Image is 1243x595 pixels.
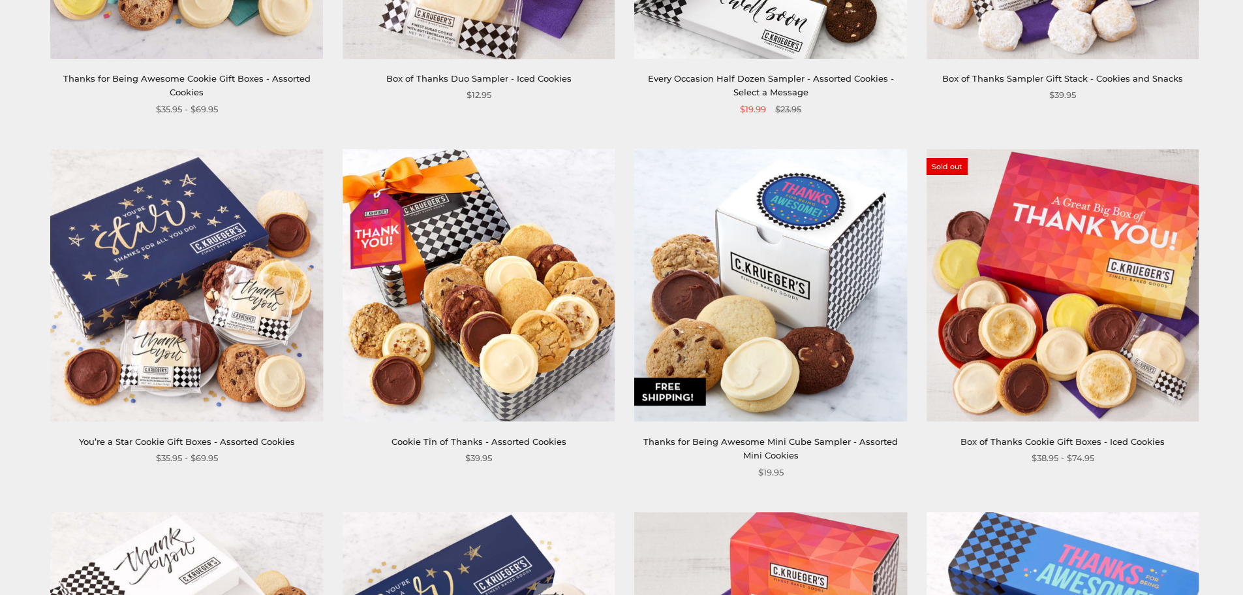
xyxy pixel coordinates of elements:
img: Cookie Tin of Thanks - Assorted Cookies [343,149,615,421]
img: Box of Thanks Cookie Gift Boxes - Iced Cookies [927,149,1199,421]
a: You’re a Star Cookie Gift Boxes - Assorted Cookies [79,436,295,447]
span: $23.95 [775,103,801,116]
span: $39.95 [1049,88,1076,102]
span: $39.95 [465,451,492,465]
a: Cookie Tin of Thanks - Assorted Cookies [391,436,566,447]
a: Thanks for Being Awesome Cookie Gift Boxes - Assorted Cookies [63,73,311,97]
a: Every Occasion Half Dozen Sampler - Assorted Cookies - Select a Message [648,73,894,97]
a: Box of Thanks Sampler Gift Stack - Cookies and Snacks [942,73,1183,84]
span: $38.95 - $74.95 [1032,451,1094,465]
img: You’re a Star Cookie Gift Boxes - Assorted Cookies [51,149,323,421]
a: Box of Thanks Cookie Gift Boxes - Iced Cookies [960,436,1165,447]
a: Thanks for Being Awesome Mini Cube Sampler - Assorted Mini Cookies [643,436,898,460]
img: Thanks for Being Awesome Mini Cube Sampler - Assorted Mini Cookies [635,149,907,421]
span: $35.95 - $69.95 [156,451,218,465]
span: Sold out [927,158,968,175]
span: $35.95 - $69.95 [156,103,218,116]
a: Box of Thanks Duo Sampler - Iced Cookies [386,73,572,84]
span: $19.99 [740,103,766,116]
span: $12.95 [467,88,491,102]
span: $19.95 [758,466,784,479]
iframe: Sign Up via Text for Offers [10,545,135,585]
